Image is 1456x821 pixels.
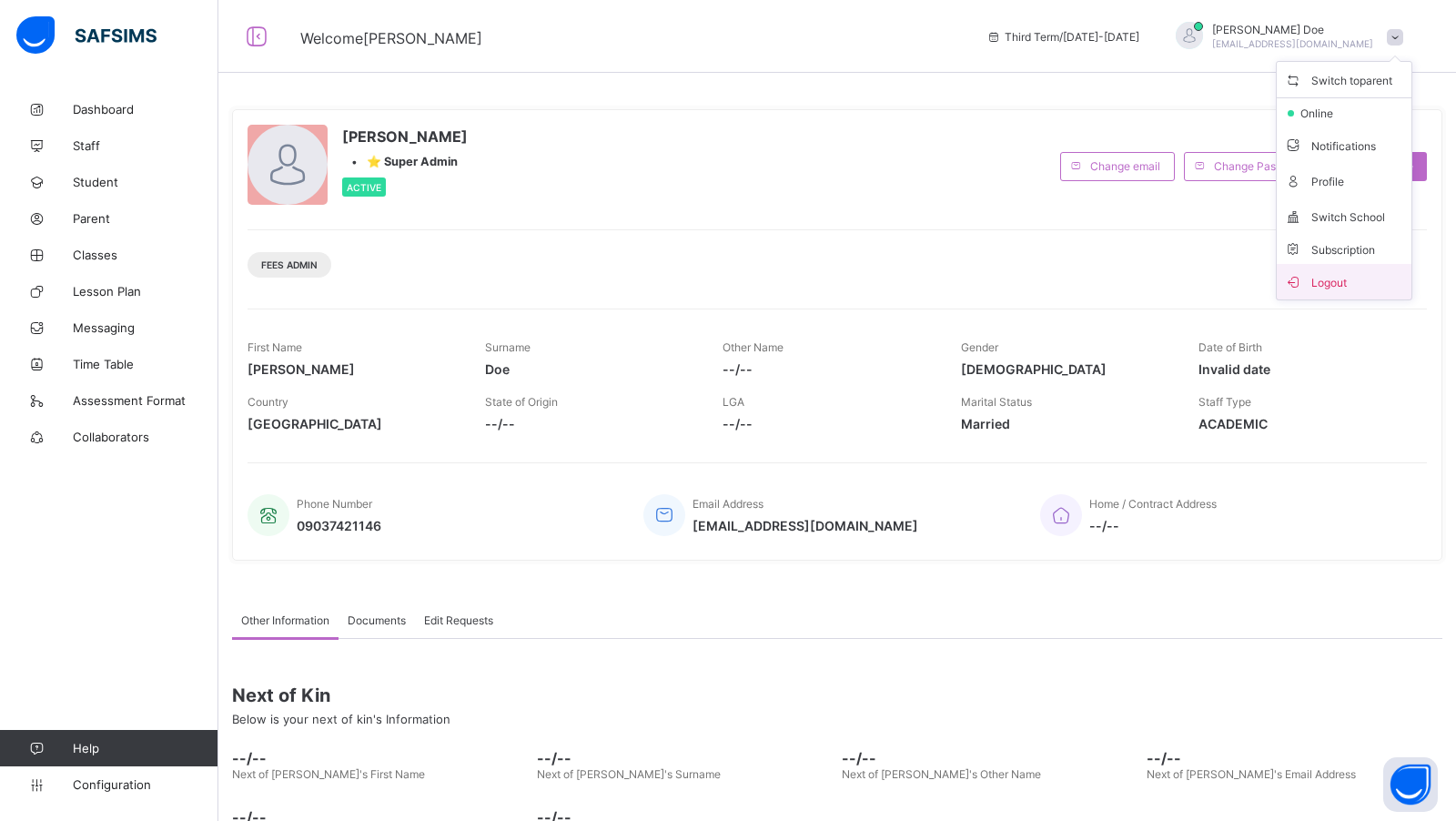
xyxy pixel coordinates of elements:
li: dropdown-list-item-null-6 [1277,234,1411,264]
li: dropdown-list-item-null-2 [1277,98,1411,127]
li: dropdown-list-item-text-3 [1277,127,1411,163]
span: Subscription [1284,243,1375,257]
button: Open asap [1383,757,1438,812]
span: [DEMOGRAPHIC_DATA] [961,361,1171,377]
span: Next of [PERSON_NAME]'s Email Address [1147,767,1356,781]
span: Logout [1284,271,1404,292]
span: Country [248,395,288,409]
span: Change email [1090,159,1160,173]
span: Staff [73,138,218,153]
span: Surname [485,340,531,354]
span: Assessment Format [73,393,218,408]
span: Help [73,741,217,755]
span: Phone Number [297,497,372,511]
span: Welcome [PERSON_NAME] [300,29,482,47]
span: Student [73,175,218,189]
span: --/-- [842,749,1137,767]
span: ACADEMIC [1198,416,1409,431]
span: Lesson Plan [73,284,218,299]
span: --/-- [1089,518,1217,533]
span: [GEOGRAPHIC_DATA] [248,416,458,431]
span: First Name [248,340,302,354]
span: --/-- [485,416,695,431]
span: Gender [961,340,998,354]
span: --/-- [537,749,833,767]
span: Switch to parent [1284,69,1404,90]
span: LGA [723,395,744,409]
span: --/-- [232,749,528,767]
span: Fees Admin [261,259,318,270]
span: Married [961,416,1171,431]
div: • [342,155,468,168]
span: Next of [PERSON_NAME]'s First Name [232,767,425,781]
span: [EMAIL_ADDRESS][DOMAIN_NAME] [1212,38,1373,49]
span: [EMAIL_ADDRESS][DOMAIN_NAME] [693,518,918,533]
span: Edit Requests [424,613,493,627]
span: --/-- [1147,749,1442,767]
span: Dashboard [73,102,218,117]
span: Classes [73,248,218,262]
span: 09037421146 [297,518,381,533]
span: Time Table [73,357,218,371]
span: Next of [PERSON_NAME]'s Surname [537,767,721,781]
span: Collaborators [73,430,218,444]
span: Date of Birth [1198,340,1262,354]
span: Switch School [1284,206,1404,227]
img: safsims [16,16,157,55]
span: Configuration [73,777,217,792]
span: Home / Contract Address [1089,497,1217,511]
span: ⭐ Super Admin [367,155,458,168]
span: State of Origin [485,395,558,409]
span: Next of [PERSON_NAME]'s Other Name [842,767,1041,781]
li: dropdown-list-item-text-5 [1277,198,1411,234]
span: Other Information [241,613,329,627]
span: Below is your next of kin's Information [232,712,450,726]
span: Messaging [73,320,218,335]
span: Next of Kin [232,684,1442,706]
span: [PERSON_NAME] Doe [1212,23,1373,36]
span: Email Address [693,497,763,511]
div: JohnDoe [1158,22,1412,52]
span: session/term information [986,30,1139,44]
span: Profile [1284,170,1404,191]
span: Other Name [723,340,784,354]
li: dropdown-list-item-buttom-7 [1277,264,1411,299]
span: --/-- [723,361,933,377]
span: [PERSON_NAME] [342,127,468,146]
span: Change Password [1214,159,1307,173]
span: Staff Type [1198,395,1251,409]
span: [PERSON_NAME] [248,361,458,377]
span: --/-- [723,416,933,431]
li: dropdown-list-item-name-0 [1277,62,1411,98]
span: Documents [348,613,406,627]
span: Marital Status [961,395,1032,409]
span: Notifications [1284,135,1404,156]
span: Invalid date [1198,361,1409,377]
span: Parent [73,211,218,226]
span: Active [347,182,381,193]
span: online [1299,106,1344,120]
span: Doe [485,361,695,377]
li: dropdown-list-item-text-4 [1277,163,1411,198]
